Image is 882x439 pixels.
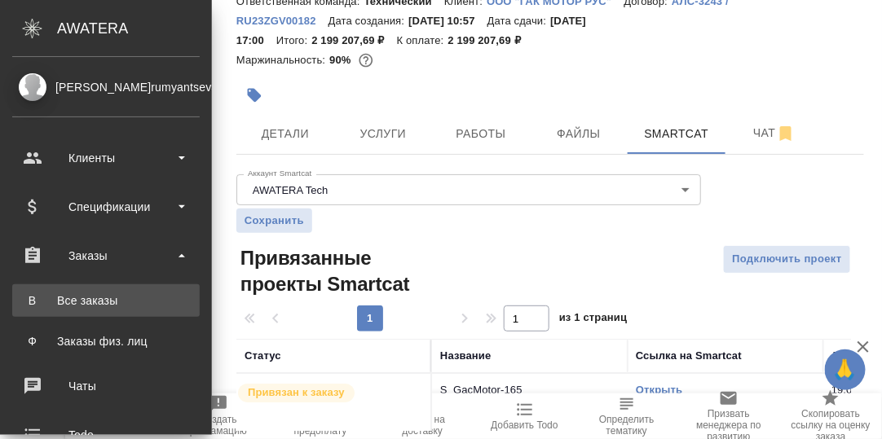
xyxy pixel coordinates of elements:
a: ВВсе заказы [12,284,200,317]
div: Заказы [12,244,200,268]
span: Добавить Todo [491,419,558,431]
button: Призвать менеджера по развитию [678,393,780,439]
button: Создать рекламацию [167,393,269,439]
div: [PERSON_NAME]rumyantseva [12,78,200,96]
svg: Отписаться [776,124,796,143]
p: Привязан к заказу [248,384,345,401]
div: AWATERA Tech [236,174,701,205]
a: Открыть [636,384,682,396]
button: Скопировать ссылку на оценку заказа [780,393,882,439]
span: Подключить проект [732,250,842,269]
span: Детали [246,124,324,144]
p: 2 199 207,69 ₽ [448,34,533,46]
span: Сохранить [245,213,304,229]
button: 185983.26 RUB; [355,50,377,71]
div: Заказы физ. лиц [20,333,192,349]
div: Ссылка на Smartcat [636,348,742,364]
div: Все заказы [20,292,192,309]
div: Клиенты [12,146,200,170]
p: Дата создания: [329,15,408,27]
span: Создать рекламацию [177,414,259,437]
p: Маржинальность: [236,54,329,66]
button: Добавить тэг [236,77,272,113]
div: Статус [245,348,281,364]
p: Дата сдачи: [487,15,550,27]
span: Работы [442,124,520,144]
p: К оплате: [397,34,448,46]
button: Добавить Todo [474,393,576,439]
p: Итого: [276,34,311,46]
div: Спецификации [12,195,200,219]
p: S_GacMotor-165 [440,382,620,398]
span: 🙏 [831,353,859,387]
span: Smartcat [637,124,716,144]
a: Чаты [4,366,208,406]
p: 2 199 207,69 ₽ [311,34,396,46]
span: Определить тематику [585,414,668,437]
a: ФЗаказы физ. лиц [12,325,200,358]
span: Чат [735,123,814,143]
span: Услуги [344,124,422,144]
span: Привязанные проекты Smartcat [236,245,446,297]
div: AWATERA [57,12,212,45]
p: [DATE] 10:57 [408,15,487,27]
button: 🙏 [825,349,866,390]
button: AWATERA Tech [248,183,333,197]
button: Определить тематику [576,393,677,439]
span: из 1 страниц [559,308,628,331]
div: Чаты [12,374,200,398]
p: 90% [329,54,355,66]
span: Файлы [540,124,618,144]
button: Подключить проект [723,245,851,274]
button: Сохранить [236,209,312,233]
div: Название [440,348,491,364]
